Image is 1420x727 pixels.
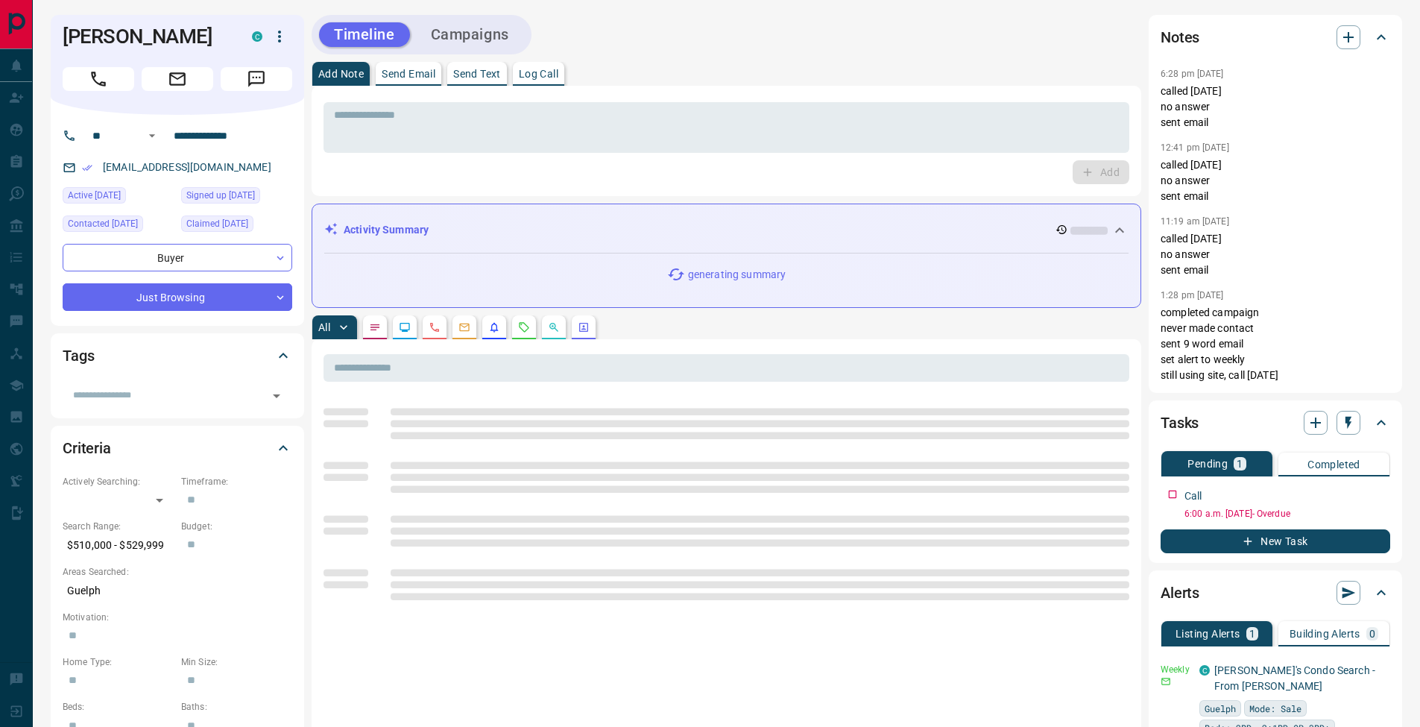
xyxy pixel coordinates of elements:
div: Buyer [63,244,292,271]
p: Call [1184,488,1202,504]
a: [EMAIL_ADDRESS][DOMAIN_NAME] [103,161,271,173]
div: Just Browsing [63,283,292,311]
p: 12:41 pm [DATE] [1161,142,1229,153]
h1: [PERSON_NAME] [63,25,230,48]
div: Thu Jul 31 2025 [181,215,292,236]
p: Listing Alerts [1176,629,1240,639]
svg: Email Verified [82,163,92,173]
div: Sat Sep 13 2025 [63,187,174,208]
button: New Task [1161,529,1390,553]
p: 1:28 pm [DATE] [1161,290,1224,300]
p: Search Range: [63,520,174,533]
span: Call [63,67,134,91]
div: Notes [1161,19,1390,55]
p: called [DATE] no answer sent email [1161,84,1390,130]
p: Send Email [382,69,435,79]
button: Open [143,127,161,145]
h2: Criteria [63,436,111,460]
p: Completed [1307,459,1360,470]
p: 11:19 am [DATE] [1161,216,1229,227]
svg: Lead Browsing Activity [399,321,411,333]
p: $510,000 - $529,999 [63,533,174,558]
h2: Alerts [1161,581,1199,605]
span: Mode: Sale [1249,701,1301,716]
div: Tags [63,338,292,374]
h2: Notes [1161,25,1199,49]
p: Home Type: [63,655,174,669]
p: 1 [1237,459,1243,469]
svg: Listing Alerts [488,321,500,333]
p: Beds: [63,700,174,714]
p: completed campaign never made contact sent 9 word email set alert to weekly still using site, cal... [1161,305,1390,383]
svg: Notes [369,321,381,333]
div: Activity Summary [324,216,1129,244]
p: Add Note [318,69,364,79]
span: Active [DATE] [68,188,121,203]
span: Claimed [DATE] [186,216,248,231]
p: Timeframe: [181,475,292,488]
p: called [DATE] no answer sent email [1161,157,1390,204]
svg: Agent Actions [578,321,590,333]
p: Areas Searched: [63,565,292,579]
svg: Email [1161,676,1171,687]
p: 6:28 pm [DATE] [1161,69,1224,79]
button: Open [266,385,287,406]
svg: Opportunities [548,321,560,333]
div: Tasks [1161,405,1390,441]
p: Send Text [453,69,501,79]
div: condos.ca [252,31,262,42]
p: Building Alerts [1290,629,1360,639]
p: generating summary [688,267,786,283]
svg: Calls [429,321,441,333]
p: 1 [1249,629,1255,639]
p: All [318,322,330,333]
p: Pending [1187,459,1228,469]
div: Mon Sep 08 2025 [63,215,174,236]
p: Weekly [1161,663,1190,676]
p: Activity Summary [344,222,429,238]
p: Guelph [63,579,292,603]
svg: Requests [518,321,530,333]
div: condos.ca [1199,665,1210,676]
h2: Tags [63,344,94,368]
span: Contacted [DATE] [68,216,138,231]
p: Motivation: [63,611,292,624]
svg: Emails [458,321,470,333]
span: Email [142,67,213,91]
span: Signed up [DATE] [186,188,255,203]
button: Campaigns [416,22,524,47]
div: Criteria [63,430,292,466]
button: Timeline [319,22,410,47]
p: Baths: [181,700,292,714]
p: Min Size: [181,655,292,669]
span: Message [221,67,292,91]
span: Guelph [1205,701,1236,716]
p: Budget: [181,520,292,533]
div: Alerts [1161,575,1390,611]
h2: Tasks [1161,411,1199,435]
p: 6:00 a.m. [DATE] - Overdue [1184,507,1390,520]
p: 0 [1369,629,1375,639]
p: called [DATE] no answer sent email [1161,231,1390,278]
p: Log Call [519,69,558,79]
p: Actively Searching: [63,475,174,488]
div: Fri Jan 03 2025 [181,187,292,208]
a: [PERSON_NAME]'s Condo Search - From [PERSON_NAME] [1214,664,1375,692]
